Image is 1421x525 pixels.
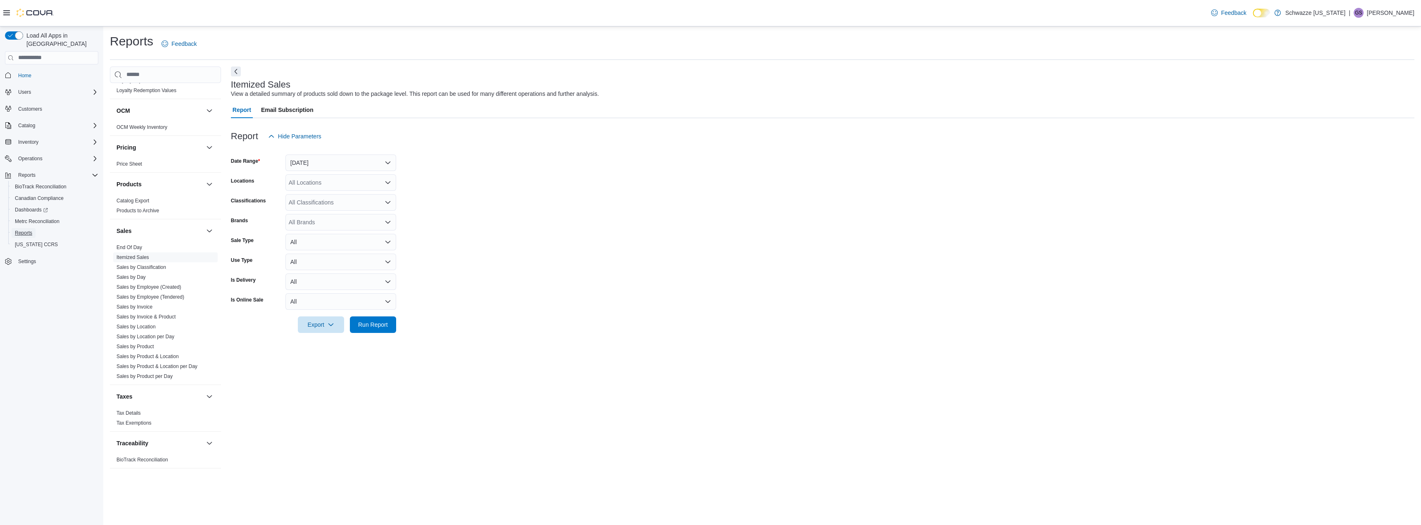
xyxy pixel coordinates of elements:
a: Sales by Location per Day [116,334,174,340]
a: Feedback [158,36,200,52]
a: Tax Exemptions [116,420,152,426]
button: Reports [2,169,102,181]
button: Metrc Reconciliation [8,216,102,227]
span: Users [18,89,31,95]
label: Use Type [231,257,252,264]
div: View a detailed summary of products sold down to the package level. This report can be used for m... [231,90,599,98]
span: BioTrack Reconciliation [12,182,98,192]
span: Canadian Compliance [12,193,98,203]
a: OCM Weekly Inventory [116,124,167,130]
h1: Reports [110,33,153,50]
span: Washington CCRS [12,240,98,249]
a: Sales by Location [116,324,156,330]
h3: Itemized Sales [231,80,290,90]
button: Sales [116,227,203,235]
button: Products [204,179,214,189]
button: Traceability [116,439,203,447]
h3: Pricing [116,143,136,152]
a: Sales by Invoice [116,304,152,310]
span: OCM Weekly Inventory [116,124,167,131]
a: Feedback [1208,5,1250,21]
div: Loyalty [110,76,221,99]
button: Canadian Compliance [8,192,102,204]
button: Pricing [116,143,203,152]
label: Classifications [231,197,266,204]
p: | [1349,8,1350,18]
a: Canadian Compliance [12,193,67,203]
a: BioTrack Reconciliation [12,182,70,192]
span: Export [303,316,339,333]
a: [US_STATE] CCRS [12,240,61,249]
label: Is Delivery [231,277,256,283]
a: Tax Details [116,410,141,416]
span: Products to Archive [116,207,159,214]
button: Inventory [2,136,102,148]
a: Itemized Sales [116,254,149,260]
span: Operations [18,155,43,162]
button: Export [298,316,344,333]
button: Open list of options [385,199,391,206]
label: Sale Type [231,237,254,244]
span: Metrc Reconciliation [12,216,98,226]
button: Next [231,67,241,76]
span: Dashboards [15,207,48,213]
button: Catalog [2,120,102,131]
div: Products [110,196,221,219]
span: Customers [18,106,42,112]
a: Sales by Product per Day [116,373,173,379]
a: Loyalty Redemption Values [116,88,176,93]
span: Reports [15,170,98,180]
span: Sales by Product [116,343,154,350]
span: Feedback [171,40,197,48]
button: Traceability [204,438,214,448]
span: Reports [18,172,36,178]
button: Reports [15,170,39,180]
label: Date Range [231,158,260,164]
p: [PERSON_NAME] [1367,8,1414,18]
button: Open list of options [385,179,391,186]
button: All [285,293,396,310]
img: Cova [17,9,54,17]
button: Sales [204,226,214,236]
a: Products to Archive [116,208,159,214]
button: Open list of options [385,219,391,226]
span: Reports [15,230,32,236]
input: Dark Mode [1253,9,1270,17]
span: Sales by Invoice & Product [116,314,176,320]
span: Home [15,70,98,81]
label: Locations [231,178,254,184]
span: Metrc Reconciliation [15,218,59,225]
button: Taxes [204,392,214,401]
span: Inventory [15,137,98,147]
a: Sales by Product [116,344,154,349]
span: Sales by Classification [116,264,166,271]
label: Brands [231,217,248,224]
span: Email Subscription [261,102,314,118]
a: Sales by Employee (Created) [116,284,181,290]
p: Schwazze [US_STATE] [1285,8,1345,18]
button: [DATE] [285,154,396,171]
span: Sales by Product per Day [116,373,173,380]
h3: Traceability [116,439,148,447]
span: GS [1355,8,1362,18]
h3: Products [116,180,142,188]
span: Home [18,72,31,79]
div: Gulzar Sayall [1354,8,1364,18]
a: Loyalty Adjustments [116,78,161,83]
span: Settings [15,256,98,266]
a: Sales by Employee (Tendered) [116,294,184,300]
a: Price Sheet [116,161,142,167]
span: Feedback [1221,9,1246,17]
span: [US_STATE] CCRS [15,241,58,248]
button: All [285,273,396,290]
button: BioTrack Reconciliation [8,181,102,192]
a: Sales by Product & Location [116,354,179,359]
a: Dashboards [8,204,102,216]
button: Catalog [15,121,38,131]
button: [US_STATE] CCRS [8,239,102,250]
button: Users [15,87,34,97]
button: OCM [116,107,203,115]
button: OCM [204,106,214,116]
